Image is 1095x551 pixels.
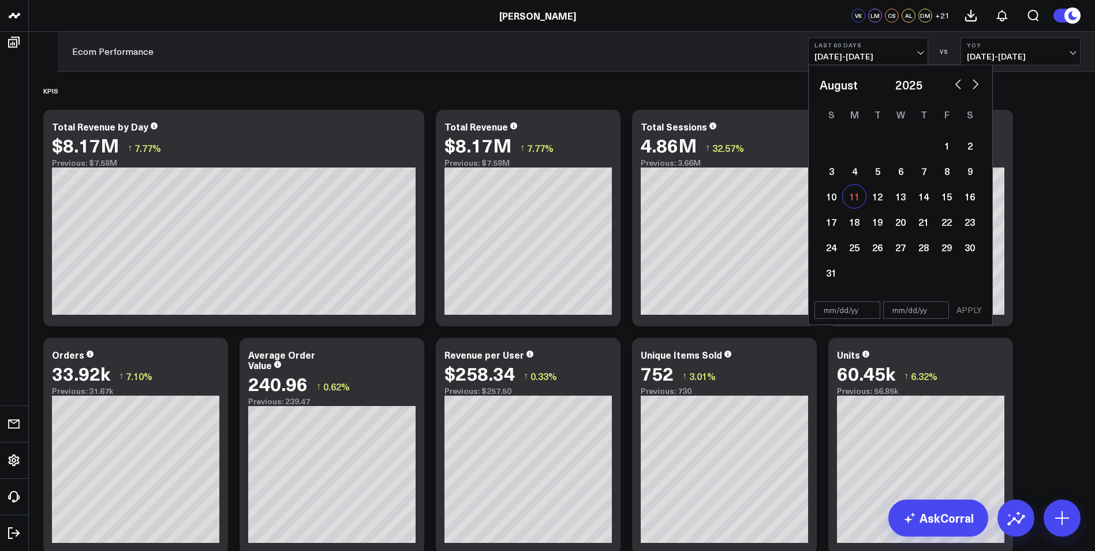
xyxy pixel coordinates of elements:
[935,9,950,23] button: +21
[911,370,937,382] span: 6.32%
[52,135,119,155] div: $8.17M
[952,301,986,319] button: APPLY
[814,301,880,319] input: mm/dd/yy
[820,105,843,124] div: Sunday
[52,386,219,396] div: Previous: 31.67k
[52,158,416,167] div: Previous: $7.58M
[837,386,1004,396] div: Previous: 56.85k
[52,120,148,133] div: Total Revenue by Day
[72,45,154,58] a: Ecom Performance
[527,142,554,154] span: 7.77%
[520,140,525,155] span: ↑
[851,9,865,23] div: VK
[904,368,909,384] span: ↑
[444,386,612,396] div: Previous: $257.50
[323,380,350,393] span: 0.62%
[52,348,84,361] div: Orders
[814,42,922,49] b: Last 60 Days
[967,52,1074,61] span: [DATE] - [DATE]
[868,9,882,23] div: LM
[705,140,710,155] span: ↑
[444,135,511,155] div: $8.17M
[889,105,912,124] div: Wednesday
[843,105,866,124] div: Monday
[248,348,315,371] div: Average Order Value
[126,370,152,382] span: 7.10%
[712,142,744,154] span: 32.57%
[682,368,687,384] span: ↑
[958,105,981,124] div: Saturday
[918,9,932,23] div: DM
[128,140,132,155] span: ↑
[641,386,808,396] div: Previous: 730
[641,363,674,384] div: 752
[935,105,958,124] div: Friday
[883,301,949,319] input: mm/dd/yy
[935,12,950,20] span: + 21
[499,9,576,22] a: [PERSON_NAME]
[444,348,524,361] div: Revenue per User
[52,363,110,384] div: 33.92k
[43,77,58,104] div: KPIS
[530,370,557,382] span: 0.33%
[248,397,416,406] div: Previous: 239.47
[524,368,528,384] span: ↑
[866,105,889,124] div: Tuesday
[837,363,895,384] div: 60.45k
[837,348,860,361] div: Units
[902,9,915,23] div: AL
[808,38,928,65] button: Last 60 Days[DATE]-[DATE]
[967,42,1074,49] b: YoY
[888,500,988,537] a: AskCorral
[689,370,716,382] span: 3.01%
[444,363,515,384] div: $258.34
[248,373,308,394] div: 240.96
[641,348,722,361] div: Unique Items Sold
[444,120,508,133] div: Total Revenue
[316,379,321,394] span: ↑
[641,135,697,155] div: 4.86M
[961,38,1081,65] button: YoY[DATE]-[DATE]
[934,48,955,55] div: VS
[885,9,899,23] div: CS
[912,105,935,124] div: Thursday
[641,158,808,167] div: Previous: 3.66M
[641,120,707,133] div: Total Sessions
[444,158,612,167] div: Previous: $7.58M
[134,142,161,154] span: 7.77%
[119,368,124,384] span: ↑
[814,52,922,61] span: [DATE] - [DATE]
